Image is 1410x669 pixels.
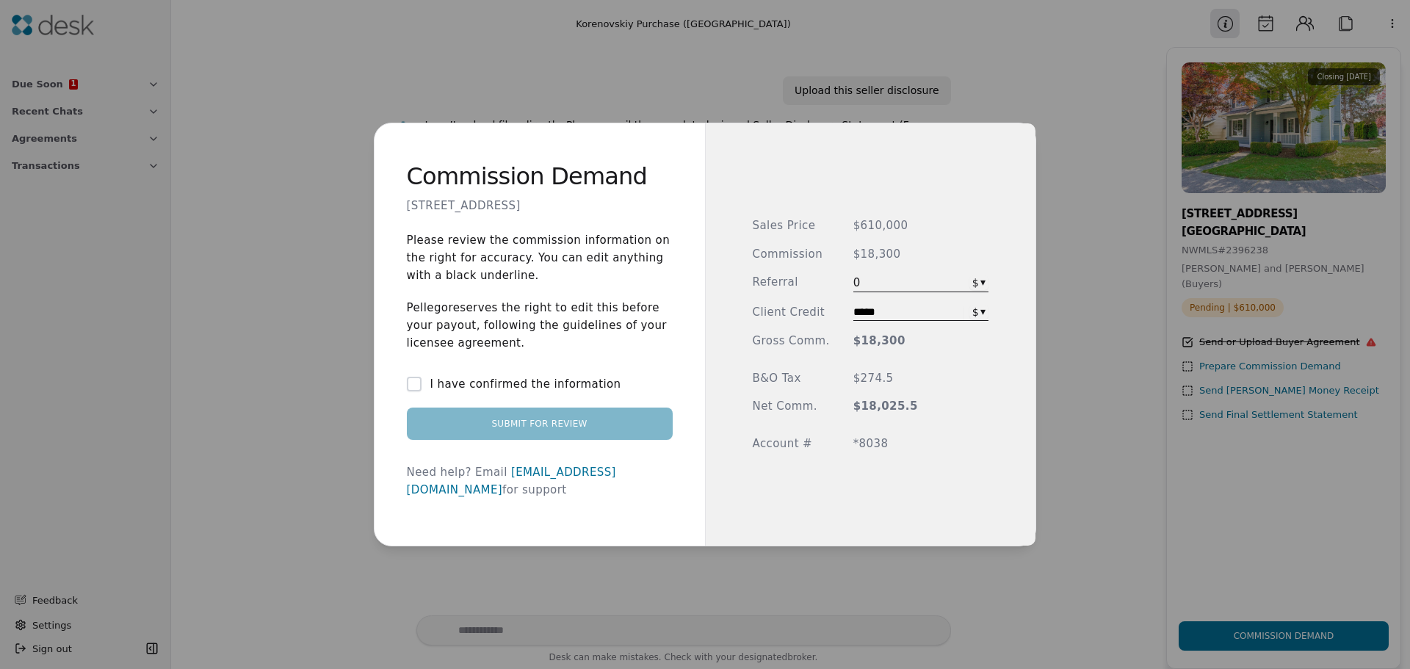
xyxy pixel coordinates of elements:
[753,398,830,415] span: Net Comm.
[969,305,989,319] button: $
[753,333,830,350] span: Gross Comm.
[753,370,830,387] span: B&O Tax
[969,275,989,290] button: $
[407,170,648,183] h2: Commission Demand
[753,274,830,292] span: Referral
[753,217,830,234] span: Sales Price
[980,303,986,319] div: ▾
[853,370,989,387] span: $274.5
[980,274,986,290] div: ▾
[407,463,673,499] div: Need help? Email
[407,231,673,284] p: Please review the commission information on the right for accuracy. You can edit anything with a ...
[502,483,566,496] span: for support
[853,217,989,234] span: $610,000
[853,333,989,350] span: $18,300
[753,304,830,321] span: Client Credit
[853,398,989,415] span: $18,025.5
[853,246,989,263] span: $18,300
[430,375,621,393] label: I have confirmed the information
[853,435,989,452] span: *8038
[407,198,521,214] p: [STREET_ADDRESS]
[407,466,616,496] a: [EMAIL_ADDRESS][DOMAIN_NAME]
[753,246,830,263] span: Commission
[753,435,830,452] span: Account #
[853,274,880,292] span: 0
[407,299,673,352] p: Pellego reserves the right to edit this before your payout, following the guidelines of your lice...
